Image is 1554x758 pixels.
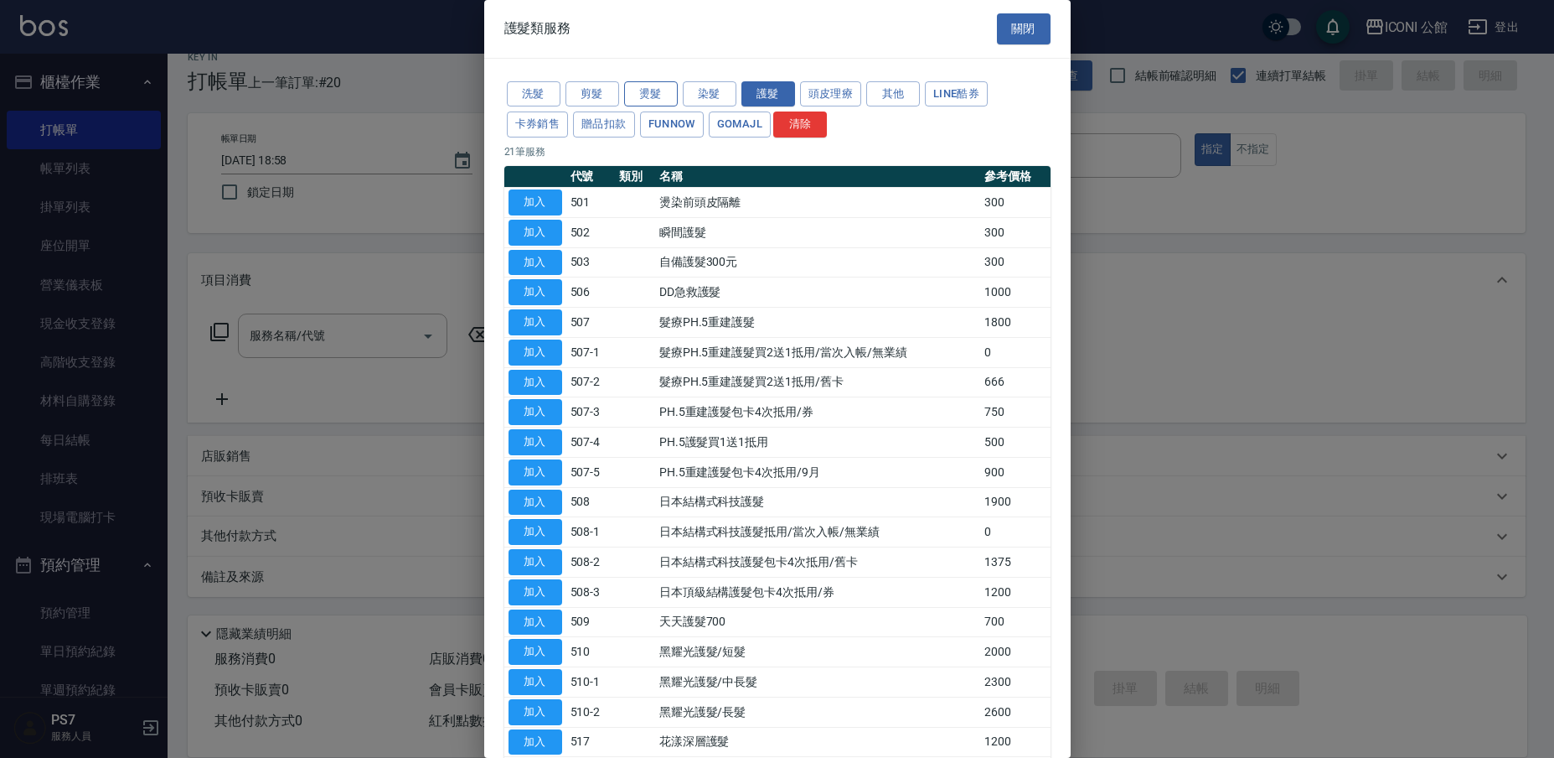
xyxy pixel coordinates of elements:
[509,250,562,276] button: 加入
[566,548,615,578] td: 508-2
[566,367,615,397] td: 507-2
[655,637,980,667] td: 黑耀光護髮/短髮
[655,188,980,218] td: 燙染前頭皮隔離
[509,669,562,695] button: 加入
[997,13,1051,44] button: 關閉
[980,367,1051,397] td: 666
[925,81,988,107] button: LINE酷券
[566,667,615,698] td: 510-1
[655,397,980,428] td: PH.5重建護髮包卡4次抵用/券
[509,370,562,396] button: 加入
[566,308,615,338] td: 507
[980,428,1051,458] td: 500
[980,188,1051,218] td: 300
[566,166,615,188] th: 代號
[980,727,1051,757] td: 1200
[509,729,562,755] button: 加入
[566,247,615,278] td: 503
[566,217,615,247] td: 502
[980,278,1051,308] td: 1000
[509,459,562,485] button: 加入
[566,487,615,517] td: 508
[800,81,862,107] button: 頭皮理療
[655,607,980,637] td: 天天護髮700
[566,278,615,308] td: 506
[507,81,560,107] button: 洗髮
[709,112,771,138] button: GOMAJL
[980,337,1051,367] td: 0
[655,278,980,308] td: DD急救護髮
[624,81,678,107] button: 燙髮
[509,189,562,215] button: 加入
[509,579,562,605] button: 加入
[640,112,704,138] button: FUNNOW
[566,397,615,428] td: 507-3
[655,367,980,397] td: 髮療PH.5重建護髮買2送1抵用/舊卡
[980,607,1051,637] td: 700
[980,517,1051,548] td: 0
[980,548,1051,578] td: 1375
[615,166,655,188] th: 類別
[566,337,615,367] td: 507-1
[655,697,980,727] td: 黑耀光護髮/長髮
[566,517,615,548] td: 508-1
[509,220,562,246] button: 加入
[509,490,562,516] button: 加入
[507,112,569,138] button: 卡券銷售
[509,399,562,425] button: 加入
[509,519,562,545] button: 加入
[655,517,980,548] td: 日本結構式科技護髮抵用/當次入帳/無業績
[655,337,980,367] td: 髮療PH.5重建護髮買2送1抵用/當次入帳/無業績
[655,247,980,278] td: 自備護髮300元
[980,487,1051,517] td: 1900
[509,279,562,305] button: 加入
[573,112,635,138] button: 贈品扣款
[504,144,1051,159] p: 21 筆服務
[509,610,562,636] button: 加入
[980,247,1051,278] td: 300
[773,112,827,138] button: 清除
[566,727,615,757] td: 517
[655,667,980,698] td: 黑耀光護髮/中長髮
[566,457,615,487] td: 507-5
[655,577,980,607] td: 日本頂級結構護髮包卡4次抵用/券
[509,309,562,335] button: 加入
[509,340,562,366] button: 加入
[509,429,562,455] button: 加入
[509,699,562,725] button: 加入
[655,428,980,458] td: PH.5護髮買1送1抵用
[980,697,1051,727] td: 2600
[655,217,980,247] td: 瞬間護髮
[565,81,619,107] button: 剪髮
[509,639,562,665] button: 加入
[741,81,795,107] button: 護髮
[566,697,615,727] td: 510-2
[566,607,615,637] td: 509
[980,308,1051,338] td: 1800
[866,81,920,107] button: 其他
[504,20,571,37] span: 護髮類服務
[980,397,1051,428] td: 750
[655,457,980,487] td: PH.5重建護髮包卡4次抵用/9月
[566,428,615,458] td: 507-4
[980,457,1051,487] td: 900
[980,667,1051,698] td: 2300
[655,487,980,517] td: 日本結構式科技護髮
[509,549,562,575] button: 加入
[980,166,1051,188] th: 參考價格
[683,81,736,107] button: 染髮
[980,577,1051,607] td: 1200
[980,637,1051,667] td: 2000
[566,188,615,218] td: 501
[566,637,615,667] td: 510
[980,217,1051,247] td: 300
[655,548,980,578] td: 日本結構式科技護髮包卡4次抵用/舊卡
[655,166,980,188] th: 名稱
[655,308,980,338] td: 髮療PH.5重建護髮
[566,577,615,607] td: 508-3
[655,727,980,757] td: 花漾深層護髮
